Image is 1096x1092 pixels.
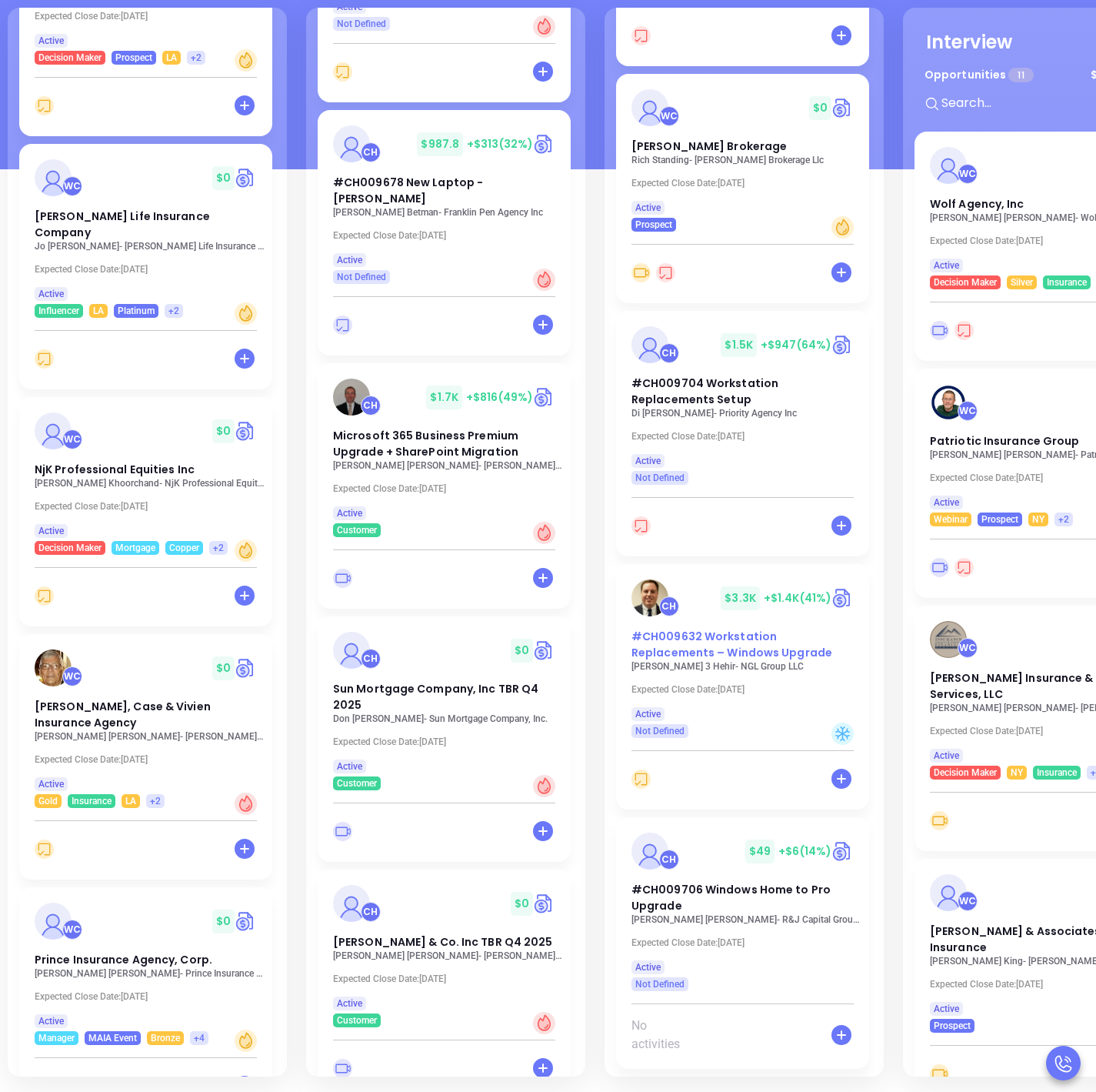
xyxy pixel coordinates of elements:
[533,269,555,291] div: Hot
[35,501,265,512] p: Expected Close Date: [DATE]
[118,302,155,319] span: Platinum
[337,758,362,775] span: Active
[318,616,571,790] a: profileCarla Humber$0Circle dollarSun Mortgage Company, Inc TBR Q4 2025Don [PERSON_NAME]- Sun Mor...
[35,478,265,489] p: Neal Khoorchand - NjK Professional Equities Inc
[934,1017,971,1034] span: Prospect
[93,302,104,319] span: LA
[934,257,959,274] span: Active
[337,1012,377,1029] span: Customer
[831,96,854,119] img: Quote
[635,976,685,993] span: Not Defined
[631,408,862,419] p: Di Cao - Priority Agency Inc
[35,159,72,196] img: Kilpatrick Life Insurance Company
[333,885,370,922] img: Edward R Reilly & Co. Inc TBR Q4 2025
[831,216,854,239] div: Warm
[659,343,679,363] div: Carla Humber
[333,736,564,747] p: Expected Close Date: [DATE]
[361,142,381,162] div: Carla Humber
[958,638,978,658] div: Walter Contreras
[115,49,152,66] span: Prospect
[235,539,257,562] div: Warm
[333,632,370,669] img: Sun Mortgage Company, Inc TBR Q4 2025
[235,49,257,72] div: Warm
[318,870,571,1027] a: profileCarla Humber$0Circle dollar[PERSON_NAME] & Co. Inc TBR Q4 2025[PERSON_NAME] [PERSON_NAME]-...
[333,125,370,162] img: #CH009678 New Laptop - Robert Betman
[333,483,564,494] p: Expected Close Date: [DATE]
[631,833,668,870] img: #CH009706 Windows Home to Pro Upgrade
[235,166,257,189] a: Quote
[169,539,199,556] span: Copper
[35,241,265,252] p: Jo Clark - Kilpatrick Life Insurance Company
[930,384,967,421] img: Patriotic Insurance Group
[235,1030,257,1052] div: Warm
[616,74,869,232] a: profileWalter Contreras$0Circle dollar[PERSON_NAME] BrokerageRich Standing- [PERSON_NAME] Brokera...
[831,723,854,745] div: Cold
[35,264,265,275] p: Expected Close Date: [DATE]
[1032,511,1044,528] span: NY
[38,49,102,66] span: Decision Maker
[88,1030,137,1047] span: MAIA Event
[35,650,72,686] img: Lowry-Dunham, Case & Vivien Insurance Agency
[35,968,265,979] p: Wendy Prendergast - Prince Insurance Agency, Corp.
[213,539,224,556] span: +2
[616,817,869,991] a: profileCarla Humber$49+$6(14%)Circle dollar#CH009706 Windows Home to Pro Upgrade[PERSON_NAME] [PE...
[337,269,386,286] span: Not Defined
[318,363,574,616] div: profileCarla Humber$1.7K+$816(49%)Circle dollarMicrosoft 365 Business Premium Upgrade + SharePoin...
[1058,511,1069,528] span: +2
[333,934,553,950] span: Edward R Reilly & Co. Inc TBR Q4 2025
[166,49,177,66] span: LA
[631,178,862,189] p: Expected Close Date: [DATE]
[631,326,668,363] img: #CH009704 Workstation Replacements Setup
[333,973,564,984] p: Expected Close Date: [DATE]
[635,706,661,723] span: Active
[72,793,112,810] span: Insurance
[62,666,82,686] div: Walter Contreras
[1047,274,1087,291] span: Insurance
[721,586,760,610] span: $ 3.3K
[631,882,831,913] span: #CH009706 Windows Home to Pro Upgrade
[333,207,564,218] p: Robert Betman - Franklin Pen Agency Inc
[35,952,212,967] span: Prince Insurance Agency, Corp.
[761,337,831,352] span: +$947 (64%)
[533,775,555,797] div: Hot
[659,106,679,126] div: Walter Contreras
[616,817,872,1077] div: profileCarla Humber$49+$6(14%)Circle dollar#CH009706 Windows Home to Pro Upgrade[PERSON_NAME] [PE...
[361,902,381,922] div: Carla Humber
[337,505,362,522] span: Active
[533,892,555,915] a: Quote
[511,639,533,663] span: $ 0
[35,754,265,765] p: Expected Close Date: [DATE]
[934,764,997,781] span: Decision Maker
[333,713,564,724] p: Don Rizzo - Sun Mortgage Company, Inc.
[930,196,1024,212] span: Wolf Agency, Inc
[361,396,381,416] div: Carla Humber
[533,639,555,662] img: Quote
[533,132,555,155] img: Quote
[809,96,831,120] span: $ 0
[635,216,672,233] span: Prospect
[235,302,257,325] div: Warm
[1011,764,1023,781] span: NY
[924,61,1034,89] p: Opportunities
[361,649,381,669] div: Carla Humber
[38,286,64,302] span: Active
[417,132,463,156] span: $ 987.8
[930,874,967,911] img: Moore & Associates Insurance
[511,892,533,916] span: $ 0
[930,147,967,184] img: Wolf Agency, Inc
[35,699,211,730] span: Lowry-Dunham, Case & Vivien Insurance Agency
[318,616,574,870] div: profileCarla Humber$0Circle dollarSun Mortgage Company, Inc TBR Q4 2025Don [PERSON_NAME]- Sun Mor...
[19,144,275,397] div: profileWalter Contreras$0Circle dollar[PERSON_NAME] Life Insurance CompanyJo [PERSON_NAME]- [PERS...
[38,1013,64,1030] span: Active
[151,1030,180,1047] span: Bronze
[631,376,778,407] span: #CH009704 Workstation Replacements Setup
[38,793,58,810] span: Gold
[926,28,1012,56] div: Interview
[19,634,272,808] a: profileWalter Contreras$0Circle dollar[PERSON_NAME], Case & Vivien Insurance Agency[PERSON_NAME] ...
[659,596,679,616] div: Carla Humber
[659,850,679,870] div: Carla Humber
[1008,68,1033,82] span: 11
[19,397,272,555] a: profileWalter Contreras$0Circle dollarNjK Professional Equities Inc[PERSON_NAME] Khoorchand- NjK ...
[631,684,862,695] p: Expected Close Date: [DATE]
